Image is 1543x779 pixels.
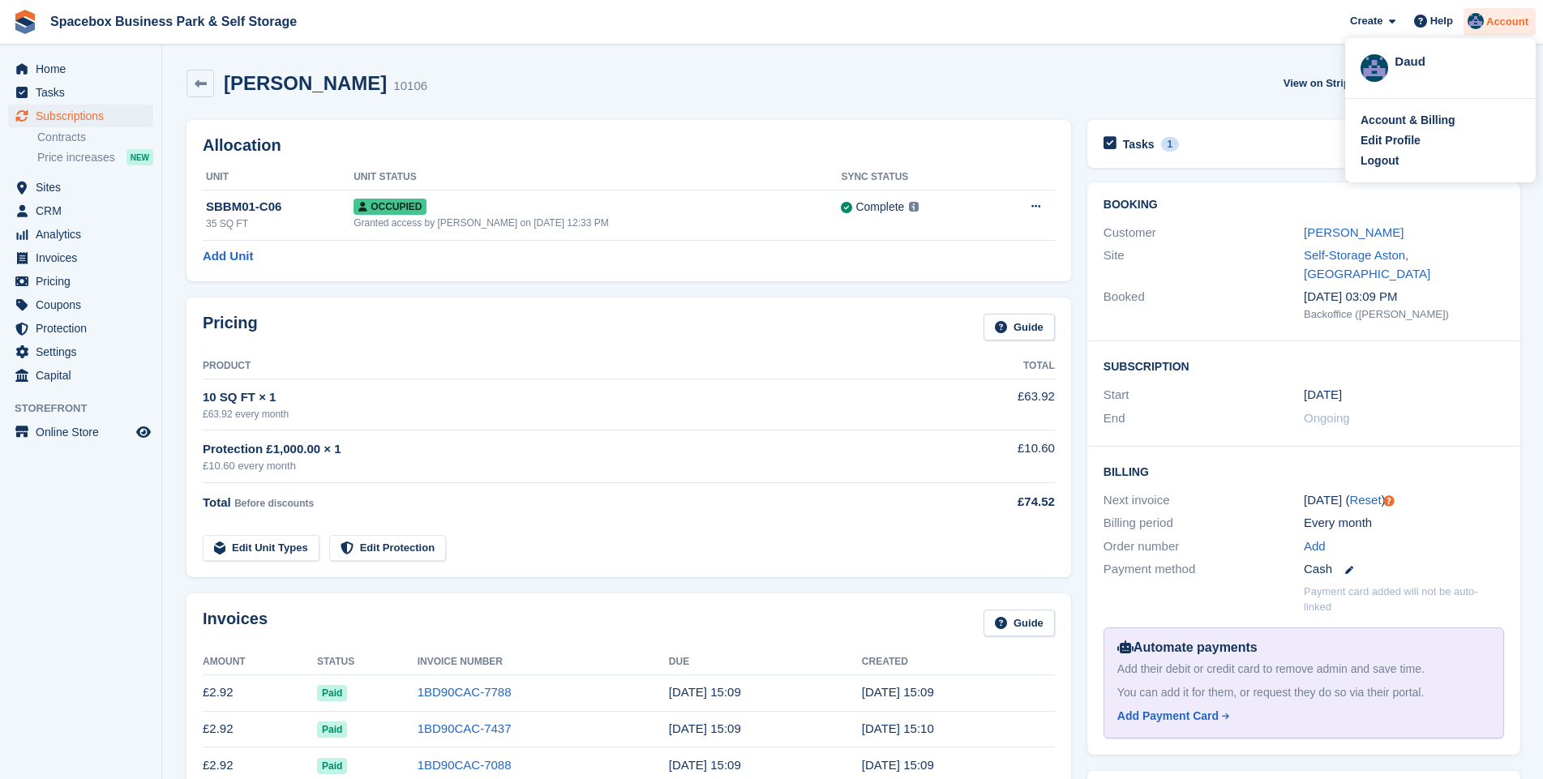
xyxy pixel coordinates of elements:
a: menu [8,317,153,340]
img: Daud [1361,54,1388,82]
span: Help [1430,13,1453,29]
a: 1BD90CAC-7788 [418,685,512,699]
td: £2.92 [203,674,317,711]
a: menu [8,364,153,387]
div: You can add it for them, or request they do so via their portal. [1117,684,1490,701]
div: Next invoice [1104,491,1304,510]
div: Complete [855,199,904,216]
span: Paid [317,758,347,774]
a: [PERSON_NAME] [1304,225,1404,239]
span: Capital [36,364,133,387]
div: Backoffice ([PERSON_NAME]) [1304,306,1504,323]
a: Guide [984,314,1055,340]
div: 10 SQ FT × 1 [203,388,941,407]
th: Unit [203,165,354,190]
div: Site [1104,246,1304,283]
div: SBBM01-C06 [206,198,354,216]
a: 1BD90CAC-7437 [418,721,512,735]
div: Edit Profile [1361,132,1421,149]
h2: Allocation [203,136,1055,155]
div: £74.52 [941,493,1054,511]
span: View on Stripe [1284,75,1356,92]
a: Add Unit [203,247,253,266]
th: Product [203,353,941,379]
a: menu [8,199,153,222]
th: Sync Status [841,165,989,190]
a: Reset [1349,493,1381,507]
div: Account & Billing [1361,112,1455,129]
span: Create [1350,13,1382,29]
span: Total [203,495,231,509]
a: menu [8,246,153,269]
th: Status [317,649,418,675]
a: menu [8,340,153,363]
a: Add [1304,537,1326,556]
span: Invoices [36,246,133,269]
div: 1 [1161,137,1180,152]
div: [DATE] ( ) [1304,491,1504,510]
span: Sites [36,176,133,199]
td: £63.92 [941,379,1054,430]
p: Payment card added will not be auto-linked [1304,584,1504,615]
img: stora-icon-8386f47178a22dfd0bd8f6a31ec36ba5ce8667c1dd55bd0f319d3a0aa187defe.svg [13,10,37,34]
div: Protection £1,000.00 × 1 [203,440,941,459]
div: Logout [1361,152,1399,169]
h2: Billing [1104,463,1504,479]
div: End [1104,409,1304,428]
a: Guide [984,610,1055,636]
span: Online Store [36,421,133,443]
th: Due [669,649,862,675]
div: [DATE] 03:09 PM [1304,288,1504,306]
a: Edit Unit Types [203,535,319,562]
span: Subscriptions [36,105,133,127]
span: Account [1486,14,1528,30]
h2: Booking [1104,199,1504,212]
a: Spacebox Business Park & Self Storage [44,8,303,35]
img: icon-info-grey-7440780725fd019a000dd9b08b2336e03edf1995a4989e88bcd33f0948082b44.svg [909,202,919,212]
span: Storefront [15,400,161,417]
div: Add their debit or credit card to remove admin and save time. [1117,661,1490,678]
div: Automate payments [1117,638,1490,657]
a: menu [8,421,153,443]
th: Total [941,353,1054,379]
div: £10.60 every month [203,458,941,474]
div: 35 SQ FT [206,216,354,231]
td: £2.92 [203,711,317,747]
a: menu [8,105,153,127]
span: Price increases [37,150,115,165]
div: Granted access by [PERSON_NAME] on [DATE] 12:33 PM [354,216,841,230]
time: 2022-10-18 23:00:00 UTC [1304,386,1342,404]
time: 2025-09-19 14:09:42 UTC [862,685,934,699]
div: Daud [1395,53,1520,67]
h2: Subscription [1104,357,1504,374]
a: Edit Profile [1361,132,1520,149]
a: Add Payment Card [1117,708,1484,725]
span: Paid [317,685,347,701]
time: 2025-08-20 14:09:13 UTC [669,721,741,735]
a: Price increases NEW [37,148,153,166]
a: menu [8,270,153,293]
span: Home [36,58,133,80]
a: Self-Storage Aston, [GEOGRAPHIC_DATA] [1304,248,1430,280]
h2: [PERSON_NAME] [224,72,387,94]
th: Unit Status [354,165,841,190]
a: Edit Protection [329,535,446,562]
h2: Invoices [203,610,268,636]
th: Invoice Number [418,649,669,675]
a: menu [8,223,153,246]
time: 2025-07-20 14:09:13 UTC [669,758,741,772]
a: Preview store [134,422,153,442]
div: Order number [1104,537,1304,556]
h2: Tasks [1123,137,1155,152]
h2: Pricing [203,314,258,340]
a: Logout [1361,152,1520,169]
a: menu [8,58,153,80]
div: NEW [126,149,153,165]
div: Add Payment Card [1117,708,1219,725]
time: 2025-08-19 14:10:13 UTC [862,721,934,735]
div: Booked [1104,288,1304,322]
span: Before discounts [234,498,314,509]
span: Coupons [36,293,133,316]
th: Created [862,649,1055,675]
a: Account & Billing [1361,112,1520,129]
